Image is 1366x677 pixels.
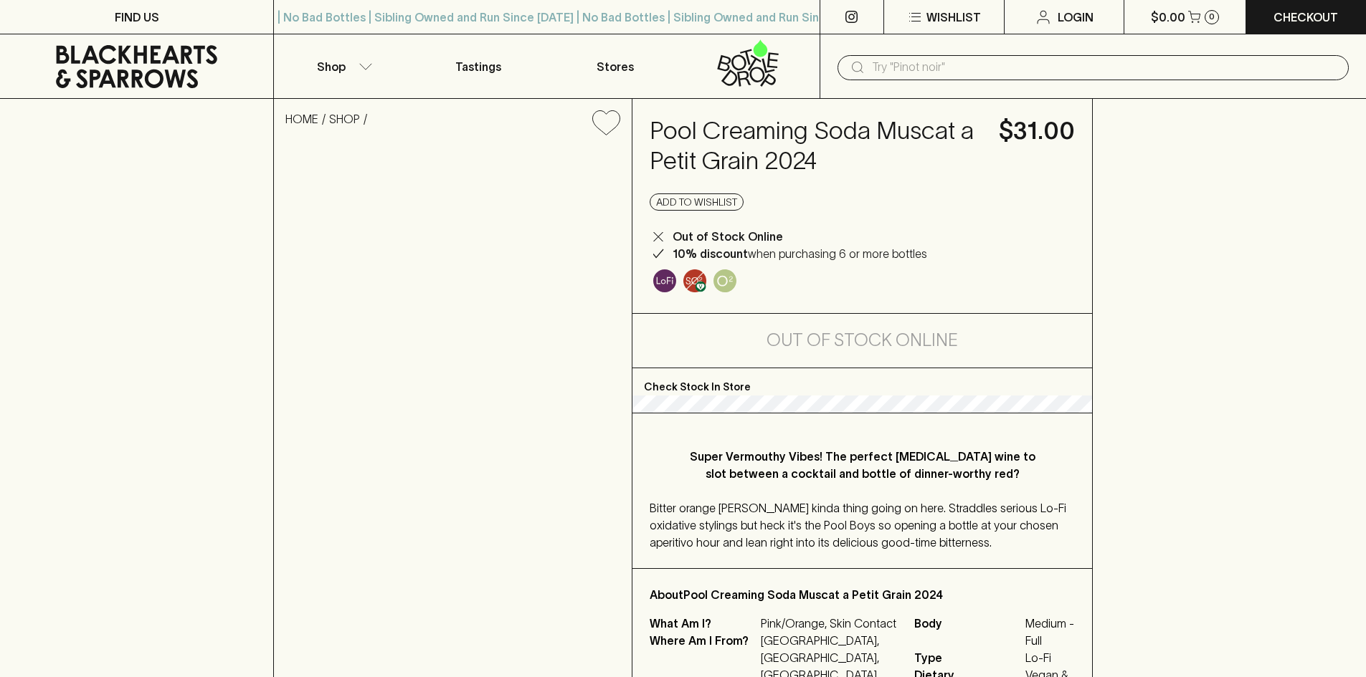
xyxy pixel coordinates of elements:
[547,34,683,98] a: Stores
[410,34,546,98] a: Tastings
[673,245,927,262] p: when purchasing 6 or more bottles
[1209,13,1215,21] p: 0
[650,615,757,632] p: What Am I?
[650,116,982,176] h4: Pool Creaming Soda Muscat a Petit Grain 2024
[761,615,897,632] p: Pink/Orange, Skin Contact
[680,266,710,296] a: Made without the use of any animal products, and without any added Sulphur Dioxide (SO2)
[650,266,680,296] a: Some may call it natural, others minimum intervention, either way, it’s hands off & maybe even a ...
[650,193,744,211] button: Add to wishlist
[713,269,736,292] img: Oxidative
[914,615,1022,649] span: Body
[914,649,1022,666] span: Type
[999,116,1075,146] h4: $31.00
[872,56,1337,79] input: Try "Pinot noir"
[1273,9,1338,26] p: Checkout
[285,112,318,125] a: HOME
[653,269,676,292] img: Lo-Fi
[455,58,501,75] p: Tastings
[683,269,706,292] img: Vegan & Sulphur Free
[632,368,1092,395] p: Check Stock In Store
[1025,649,1075,666] span: Lo-Fi
[650,586,1075,603] p: About Pool Creaming Soda Muscat a Petit Grain 2024
[587,105,626,141] button: Add to wishlist
[673,247,748,260] b: 10% discount
[317,58,346,75] p: Shop
[650,501,1066,549] span: Bitter orange [PERSON_NAME] kinda thing going on here. Straddles serious Lo-Fi oxidative stylings...
[1025,615,1075,649] span: Medium - Full
[1151,9,1185,26] p: $0.00
[597,58,634,75] p: Stores
[926,9,981,26] p: Wishlist
[673,228,783,245] p: Out of Stock Online
[710,266,740,296] a: Controlled exposure to oxygen, adding complexity and sometimes developed characteristics.
[767,329,958,352] h5: Out of Stock Online
[115,9,159,26] p: FIND US
[329,112,360,125] a: SHOP
[678,448,1046,482] p: Super Vermouthy Vibes! The perfect [MEDICAL_DATA] wine to slot between a cocktail and bottle of d...
[274,34,410,98] button: Shop
[1058,9,1094,26] p: Login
